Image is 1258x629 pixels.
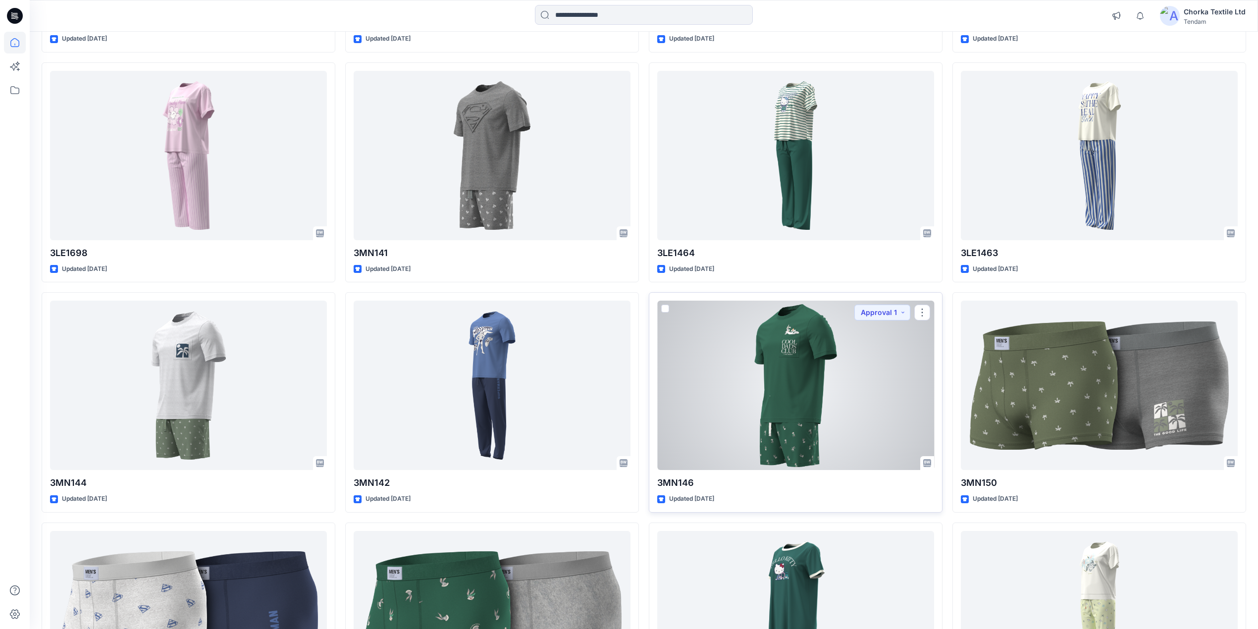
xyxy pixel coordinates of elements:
p: 3MN150 [961,476,1238,490]
a: 3MN144 [50,301,327,470]
p: Updated [DATE] [669,264,714,274]
p: 3MN141 [354,246,630,260]
a: 3MN150 [961,301,1238,470]
a: 3MN141 [354,71,630,240]
a: 3LE1698 [50,71,327,240]
p: Updated [DATE] [62,34,107,44]
a: 3MN146 [657,301,934,470]
p: Updated [DATE] [366,494,411,504]
a: 3LE1463 [961,71,1238,240]
p: Updated [DATE] [973,34,1018,44]
p: Updated [DATE] [973,494,1018,504]
p: Updated [DATE] [669,494,714,504]
p: 3LE1463 [961,246,1238,260]
p: Updated [DATE] [62,494,107,504]
img: avatar [1160,6,1180,26]
p: Updated [DATE] [366,34,411,44]
p: Updated [DATE] [669,34,714,44]
div: Chorka Textile Ltd [1184,6,1246,18]
p: Updated [DATE] [62,264,107,274]
p: Updated [DATE] [973,264,1018,274]
p: Updated [DATE] [366,264,411,274]
a: 3MN142 [354,301,630,470]
p: 3MN142 [354,476,630,490]
p: 3MN144 [50,476,327,490]
p: 3MN146 [657,476,934,490]
p: 3LE1464 [657,246,934,260]
a: 3LE1464 [657,71,934,240]
div: Tendam [1184,18,1246,25]
p: 3LE1698 [50,246,327,260]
